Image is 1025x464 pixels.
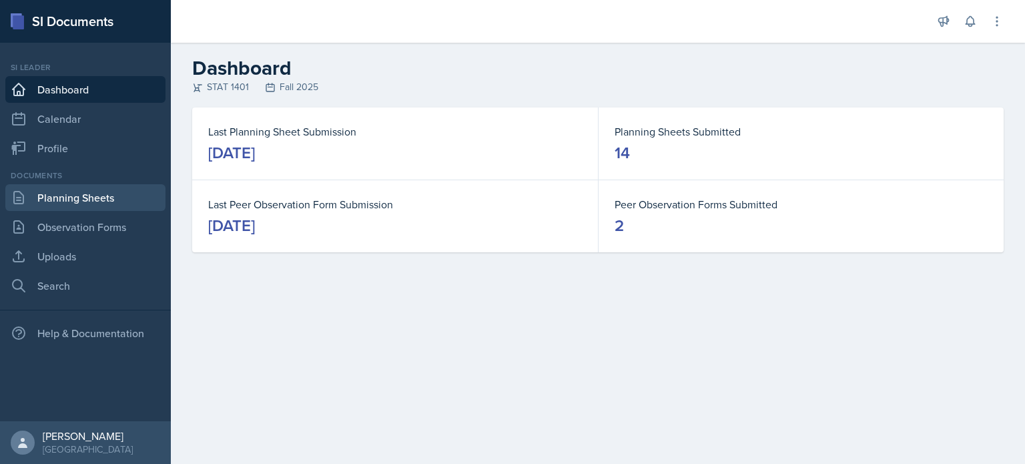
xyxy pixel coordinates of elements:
dt: Last Peer Observation Form Submission [208,196,582,212]
div: Documents [5,170,165,182]
dt: Last Planning Sheet Submission [208,124,582,140]
a: Profile [5,135,165,162]
dt: Peer Observation Forms Submitted [615,196,988,212]
a: Dashboard [5,76,165,103]
div: [DATE] [208,142,255,164]
h2: Dashboard [192,56,1004,80]
div: 2 [615,215,624,236]
div: [PERSON_NAME] [43,429,133,443]
a: Search [5,272,165,299]
a: Planning Sheets [5,184,165,211]
dt: Planning Sheets Submitted [615,124,988,140]
a: Calendar [5,105,165,132]
div: [GEOGRAPHIC_DATA] [43,443,133,456]
div: STAT 1401 Fall 2025 [192,80,1004,94]
a: Observation Forms [5,214,165,240]
div: Si leader [5,61,165,73]
div: Help & Documentation [5,320,165,346]
div: [DATE] [208,215,255,236]
a: Uploads [5,243,165,270]
div: 14 [615,142,630,164]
